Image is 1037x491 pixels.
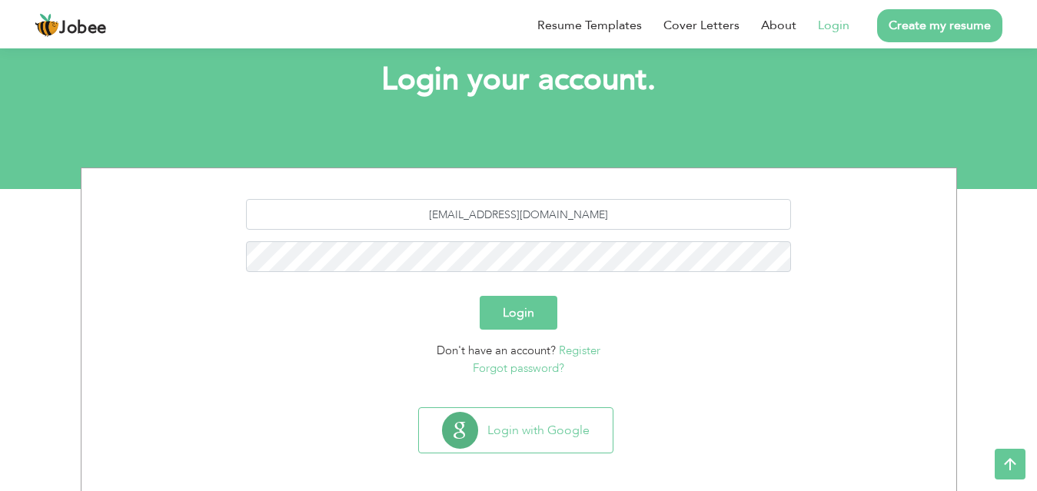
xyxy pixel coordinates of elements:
[473,360,564,376] a: Forgot password?
[246,199,791,230] input: Email
[35,13,107,38] a: Jobee
[761,16,796,35] a: About
[818,16,849,35] a: Login
[877,9,1002,42] a: Create my resume
[537,16,642,35] a: Resume Templates
[59,20,107,37] span: Jobee
[437,343,556,358] span: Don't have an account?
[559,343,600,358] a: Register
[663,16,740,35] a: Cover Letters
[419,408,613,453] button: Login with Google
[35,13,59,38] img: jobee.io
[480,296,557,330] button: Login
[104,60,934,100] h1: Login your account.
